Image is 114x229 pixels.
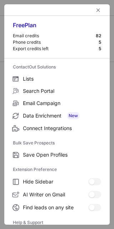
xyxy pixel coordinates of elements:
span: Lists [23,76,101,82]
label: Save Open Profiles [4,149,110,161]
label: AI Writer on Gmail [4,188,110,201]
button: left-button [94,6,103,14]
div: 5 [99,46,101,52]
label: Help & Support [13,217,101,228]
div: Free Plan [13,22,101,33]
span: Connect Integrations [23,125,101,132]
span: Email Campaign [23,100,101,106]
span: Search Portal [23,88,101,94]
label: Data Enrichment New [4,109,110,122]
label: Search Portal [4,85,110,97]
span: Find leads on any site [23,204,88,211]
label: ContactOut Solutions [13,61,101,73]
label: Bulk Save Prospects [13,137,101,149]
label: Find leads on any site [4,201,110,214]
label: Email Campaign [4,97,110,109]
span: Data Enrichment [23,112,101,119]
div: Export credits left [13,46,99,52]
span: Hide Sidebar [23,178,88,185]
label: Extension Preference [13,164,101,175]
button: right-button [11,6,19,14]
div: Phone credits [13,39,99,45]
label: Lists [4,73,110,85]
div: 5 [99,39,101,45]
div: Email credits [13,33,96,39]
span: New [67,112,79,119]
label: Hide Sidebar [4,175,110,188]
span: AI Writer on Gmail [23,191,88,198]
div: 82 [96,33,101,39]
label: Connect Integrations [4,122,110,134]
span: Save Open Profiles [23,152,101,158]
